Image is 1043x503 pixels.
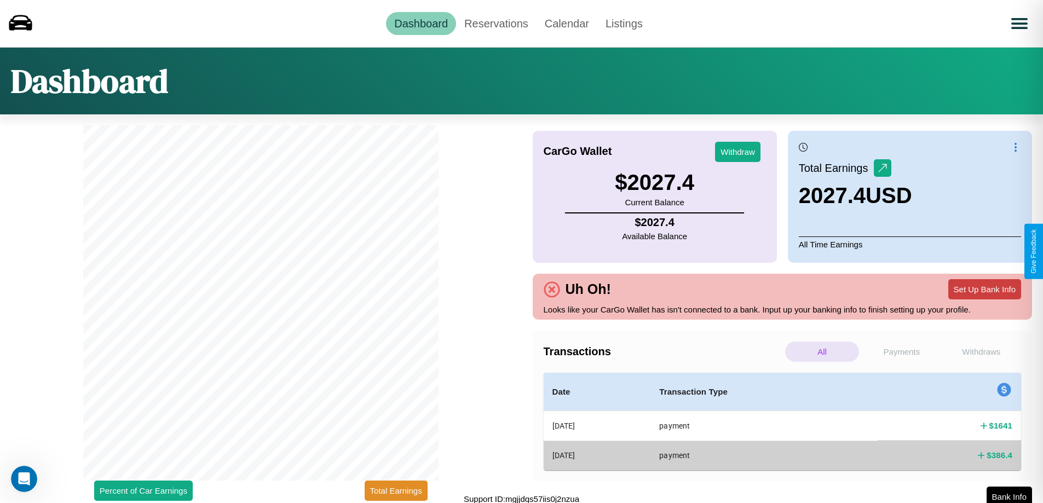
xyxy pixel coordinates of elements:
[615,195,694,210] p: Current Balance
[948,279,1021,299] button: Set Up Bank Info
[987,449,1012,461] h4: $ 386.4
[544,145,612,158] h4: CarGo Wallet
[386,12,456,35] a: Dashboard
[865,342,938,362] p: Payments
[544,373,1022,470] table: simple table
[715,142,760,162] button: Withdraw
[456,12,537,35] a: Reservations
[1030,229,1038,274] div: Give Feedback
[799,236,1021,252] p: All Time Earnings
[544,411,651,441] th: [DATE]
[544,345,782,358] h4: Transactions
[544,441,651,470] th: [DATE]
[1004,8,1035,39] button: Open menu
[94,481,193,501] button: Percent of Car Earnings
[650,411,878,441] th: payment
[944,342,1018,362] p: Withdraws
[799,158,874,178] p: Total Earnings
[650,441,878,470] th: payment
[659,385,869,398] h4: Transaction Type
[622,229,687,244] p: Available Balance
[799,183,912,208] h3: 2027.4 USD
[597,12,651,35] a: Listings
[560,281,616,297] h4: Uh Oh!
[365,481,428,501] button: Total Earnings
[11,466,37,492] iframe: Intercom live chat
[537,12,597,35] a: Calendar
[622,216,687,229] h4: $ 2027.4
[615,170,694,195] h3: $ 2027.4
[552,385,642,398] h4: Date
[544,302,1022,317] p: Looks like your CarGo Wallet has isn't connected to a bank. Input up your banking info to finish ...
[785,342,859,362] p: All
[11,59,168,103] h1: Dashboard
[989,420,1012,431] h4: $ 1641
